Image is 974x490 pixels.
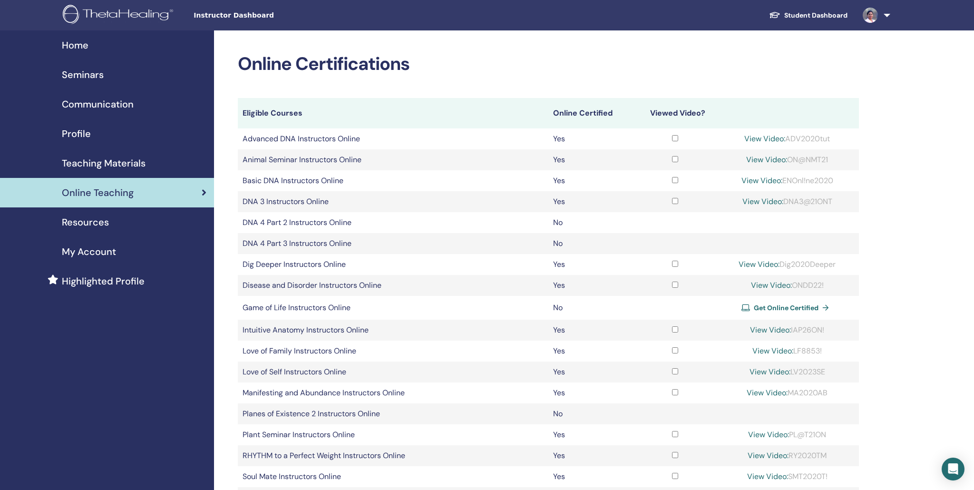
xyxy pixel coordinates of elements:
[238,212,548,233] td: DNA 4 Part 2 Instructors Online
[548,466,635,487] td: Yes
[238,382,548,403] td: Manifesting and Abundance Instructors Online
[238,254,548,275] td: Dig Deeper Instructors Online
[747,471,788,481] a: View Video:
[754,304,818,312] span: Get Online Certified
[751,280,792,290] a: View Video:
[942,458,964,480] div: Open Intercom Messenger
[63,5,176,26] img: logo.png
[720,280,854,291] div: ONDD22!
[741,301,833,315] a: Get Online Certified
[747,388,788,398] a: View Video:
[750,325,791,335] a: View Video:
[238,128,548,149] td: Advanced DNA Instructors Online
[720,345,854,357] div: LF8853!
[744,134,785,144] a: View Video:
[720,366,854,378] div: LV2023SE
[238,149,548,170] td: Animal Seminar Instructors Online
[62,127,91,141] span: Profile
[548,362,635,382] td: Yes
[720,387,854,399] div: MA2020AB
[238,191,548,212] td: DNA 3 Instructors Online
[194,10,336,20] span: Instructor Dashboard
[548,233,635,254] td: No
[720,259,854,270] div: Dig2020Deeper
[238,275,548,296] td: Disease and Disorder Instructors Online
[548,424,635,445] td: Yes
[548,170,635,191] td: Yes
[62,215,109,229] span: Resources
[720,450,854,461] div: RY2020TM
[548,382,635,403] td: Yes
[238,53,859,75] h2: Online Certifications
[238,403,548,424] td: Planes of Existence 2 Instructors Online
[863,8,878,23] img: default.jpg
[748,430,789,440] a: View Video:
[752,346,793,356] a: View Video:
[238,233,548,254] td: DNA 4 Part 3 Instructors Online
[750,367,790,377] a: View Video:
[748,451,789,461] a: View Video:
[62,156,146,170] span: Teaching Materials
[720,175,854,186] div: ENOnl!ne2020
[739,259,779,269] a: View Video:
[635,98,716,128] th: Viewed Video?
[548,445,635,466] td: Yes
[548,341,635,362] td: Yes
[720,429,854,441] div: PL@T21ON
[548,254,635,275] td: Yes
[238,320,548,341] td: Intuitive Anatomy Instructors Online
[548,128,635,149] td: Yes
[62,186,134,200] span: Online Teaching
[238,170,548,191] td: Basic DNA Instructors Online
[741,176,782,186] a: View Video:
[548,98,635,128] th: Online Certified
[62,274,145,288] span: Highlighted Profile
[238,341,548,362] td: Love of Family Instructors Online
[548,403,635,424] td: No
[238,296,548,320] td: Game of Life Instructors Online
[769,11,780,19] img: graduation-cap-white.svg
[62,97,134,111] span: Communication
[720,324,854,336] div: IAP26ON!
[548,212,635,233] td: No
[62,68,104,82] span: Seminars
[720,154,854,166] div: ON@NMT21
[238,424,548,445] td: Plant Seminar Instructors Online
[548,275,635,296] td: Yes
[746,155,787,165] a: View Video:
[761,7,855,24] a: Student Dashboard
[548,320,635,341] td: Yes
[238,362,548,382] td: Love of Self Instructors Online
[720,471,854,482] div: SMT2020T!
[742,196,783,206] a: View Video:
[720,196,854,207] div: DNA3@21ONT
[548,296,635,320] td: No
[238,445,548,466] td: RHYTHM to a Perfect Weight Instructors Online
[238,98,548,128] th: Eligible Courses
[548,149,635,170] td: Yes
[720,133,854,145] div: ADV2020tut
[238,466,548,487] td: Soul Mate Instructors Online
[62,245,116,259] span: My Account
[548,191,635,212] td: Yes
[62,38,88,52] span: Home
